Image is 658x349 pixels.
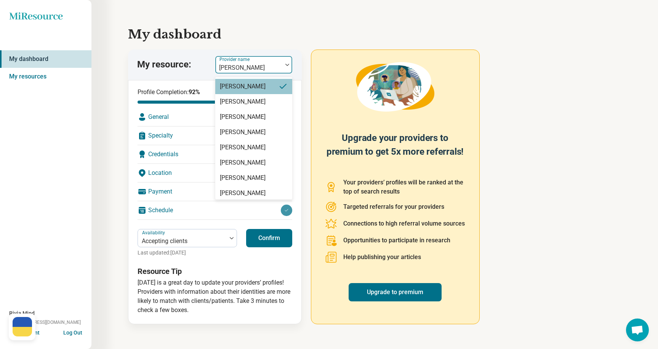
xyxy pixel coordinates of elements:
[138,266,292,277] h3: Resource Tip
[349,283,442,301] a: Upgrade to premium
[137,58,191,71] p: My resource:
[343,219,465,228] p: Connections to high referral volume sources
[138,164,292,182] div: Location
[220,128,266,137] div: [PERSON_NAME]
[220,189,266,198] div: [PERSON_NAME]
[9,309,35,317] span: Rivia Mind
[138,249,237,257] p: Last updated: [DATE]
[138,278,292,315] p: [DATE] is a great day to update your providers’ profiles! Providers with information about their ...
[138,145,292,163] div: Credentials
[9,319,81,326] span: [EMAIL_ADDRESS][DOMAIN_NAME]
[343,253,421,262] p: Help publishing your articles
[128,25,621,43] h1: My dashboard
[138,201,292,219] div: Schedule
[343,202,444,211] p: Targeted referrals for your providers
[220,112,266,122] div: [PERSON_NAME]
[138,126,292,145] div: Specialty
[343,236,450,245] p: Opportunities to participate in research
[220,143,266,152] div: [PERSON_NAME]
[220,82,266,91] div: [PERSON_NAME]
[189,88,200,96] span: 92 %
[343,178,466,196] p: Your providers’ profiles will be ranked at the top of search results
[246,229,292,247] button: Confirm
[220,173,266,183] div: [PERSON_NAME]
[325,131,466,169] h2: Upgrade your providers to premium to get 5x more referrals!
[626,319,649,341] div: Open chat
[142,230,167,235] label: Availability
[220,97,266,106] div: [PERSON_NAME]
[138,88,229,104] div: Profile Completion:
[220,158,266,167] div: [PERSON_NAME]
[63,329,82,335] button: Log Out
[219,57,251,62] label: Provider name
[138,183,292,201] div: Payment
[138,108,292,126] div: General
